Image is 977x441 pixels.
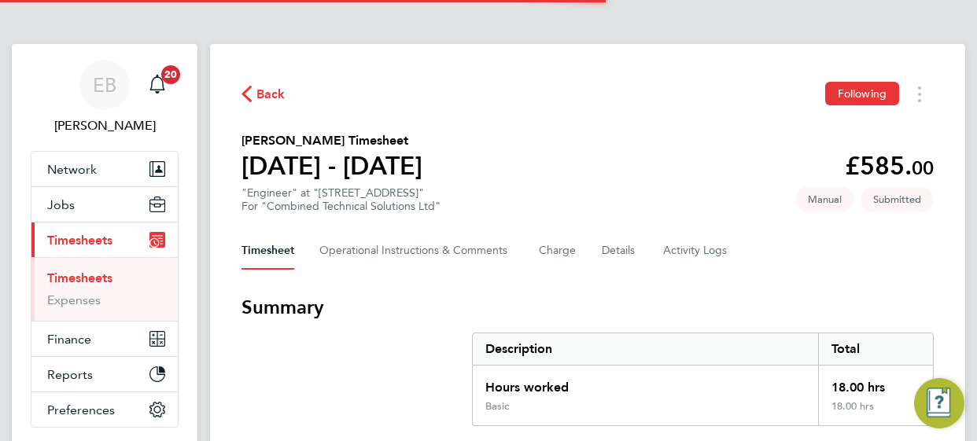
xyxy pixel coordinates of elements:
[47,367,93,382] span: Reports
[241,232,294,270] button: Timesheet
[861,186,934,212] span: This timesheet is Submitted.
[912,156,934,179] span: 00
[142,60,173,110] a: 20
[47,233,112,248] span: Timesheets
[31,322,178,356] button: Finance
[602,232,638,270] button: Details
[473,333,818,365] div: Description
[241,131,422,150] h2: [PERSON_NAME] Timesheet
[241,295,934,320] h3: Summary
[905,82,934,106] button: Timesheets Menu
[31,222,178,257] button: Timesheets
[241,200,441,213] div: For "Combined Technical Solutions Ltd"
[818,366,933,400] div: 18.00 hrs
[31,116,179,135] span: Elaine Butler
[31,152,178,186] button: Network
[93,75,116,95] span: EB
[472,333,934,426] div: Summary
[47,197,75,212] span: Jobs
[241,150,422,182] h1: [DATE] - [DATE]
[47,162,97,177] span: Network
[795,186,854,212] span: This timesheet was manually created.
[485,400,509,413] div: Basic
[31,392,178,427] button: Preferences
[31,257,178,321] div: Timesheets
[47,402,115,417] span: Preferences
[818,333,933,365] div: Total
[818,400,933,425] div: 18.00 hrs
[31,357,178,391] button: Reports
[838,86,887,101] span: Following
[241,84,286,104] button: Back
[845,151,934,181] app-decimal: £585.
[539,232,577,270] button: Charge
[31,60,179,135] a: EB[PERSON_NAME]
[663,232,729,270] button: Activity Logs
[473,366,818,400] div: Hours worked
[319,232,514,270] button: Operational Instructions & Comments
[161,65,180,84] span: 20
[825,82,899,105] button: Following
[47,270,112,285] a: Timesheets
[914,378,964,428] button: Engage Resource Center
[241,186,441,213] div: "Engineer" at "[STREET_ADDRESS]"
[47,332,91,347] span: Finance
[31,187,178,222] button: Jobs
[47,292,101,307] a: Expenses
[256,85,286,104] span: Back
